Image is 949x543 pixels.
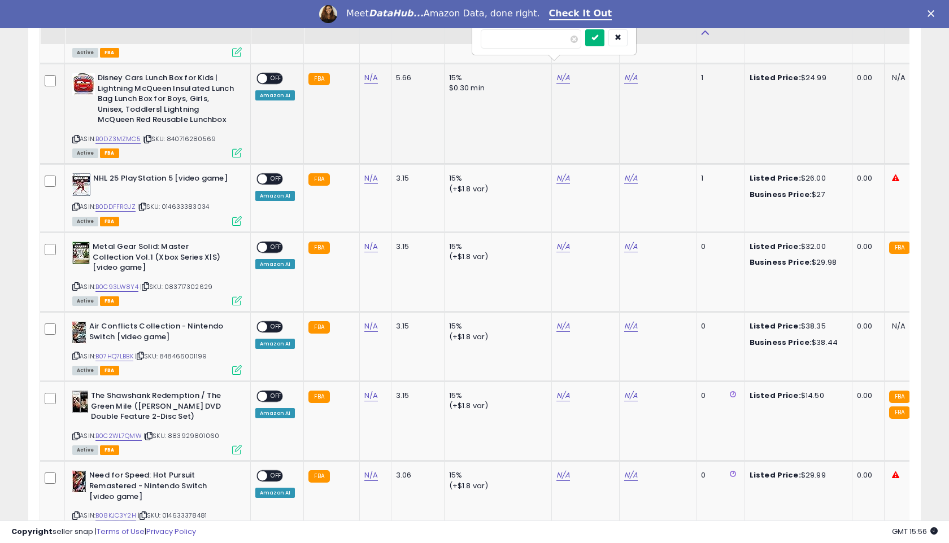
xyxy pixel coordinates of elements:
div: 15% [449,173,543,183]
div: (+$1.8 var) [449,184,543,194]
div: $29.98 [750,257,843,268]
div: $32.00 [750,242,843,252]
span: | SKU: 848466001199 [135,352,207,361]
span: N/A [892,72,906,83]
div: 0.00 [857,73,876,83]
span: OFF [267,471,285,481]
span: All listings currently available for purchase on Amazon [72,148,98,158]
div: (+$1.8 var) [449,481,543,491]
a: N/A [556,390,570,401]
img: 512+Xg86NuL._SL40_.jpg [72,242,90,264]
i: DataHub... [369,8,424,19]
small: FBA [889,406,910,419]
a: N/A [364,173,378,184]
div: Amazon AI [255,408,295,418]
small: FBA [889,391,910,403]
span: OFF [267,243,285,252]
div: 0.00 [857,470,876,480]
a: B0C93LW8Y4 [95,282,138,292]
div: 0 [701,391,736,401]
span: | SKU: 883929801060 [143,431,219,440]
span: 2025-09-13 15:56 GMT [892,526,938,537]
div: (+$1.8 var) [449,401,543,411]
a: Check It Out [549,8,612,20]
div: (+$1.8 var) [449,332,543,342]
a: N/A [556,241,570,252]
img: 51x6MtAjRLL._SL40_.jpg [72,173,90,196]
div: $38.44 [750,338,843,348]
div: ASIN: [72,321,242,374]
span: FBA [100,445,119,455]
b: Need for Speed: Hot Pursuit Remastered - Nintendo Switch [video game] [89,470,227,505]
span: | SKU: 083717302629 [140,282,212,291]
a: N/A [556,321,570,332]
small: FBA [308,321,329,334]
b: NHL 25 PlayStation 5 [video game] [93,173,230,187]
div: ASIN: [72,173,242,225]
div: 3.15 [396,173,436,183]
a: N/A [556,173,570,184]
div: Amazon AI [255,339,295,349]
span: All listings currently available for purchase on Amazon [72,217,98,226]
div: 3.06 [396,470,436,480]
b: Listed Price: [750,173,801,183]
a: N/A [364,390,378,401]
small: FBA [308,391,329,403]
div: 1 [701,173,736,183]
div: 5.66 [396,73,436,83]
small: FBA [308,173,329,186]
span: All listings currently available for purchase on Amazon [72,48,98,58]
a: N/A [624,321,638,332]
div: $14.50 [750,391,843,401]
div: 0 [701,321,736,331]
div: 0.00 [857,321,876,331]
small: FBA [308,242,329,254]
small: FBA [889,242,910,254]
span: FBA [100,366,119,375]
b: Air Conflicts Collection - Nintendo Switch [video game] [89,321,227,345]
a: B0DZ3MZMC5 [95,134,141,144]
img: 51+iwo2zKfL._SL40_.jpg [72,321,86,344]
div: Meet Amazon Data, done right. [346,8,540,19]
span: FBA [100,217,119,226]
div: Amazon AI [255,191,295,201]
a: N/A [364,470,378,481]
b: The Shawshank Redemption / The Green Mile ([PERSON_NAME] DVD Double Feature 2-Disc Set) [91,391,228,425]
div: 0.00 [857,391,876,401]
div: $24.99 [750,73,843,83]
a: N/A [624,470,638,481]
div: 0 [701,242,736,252]
div: $27 [750,190,843,200]
span: OFF [267,74,285,84]
b: Business Price: [750,257,812,268]
b: Metal Gear Solid: Master Collection Vol.1 (Xbox Series X|S) [video game] [93,242,230,276]
span: OFF [267,174,285,184]
a: Terms of Use [97,526,145,537]
span: OFF [267,392,285,401]
a: B07HQ7LBBK [95,352,133,361]
b: Listed Price: [750,470,801,480]
span: All listings currently available for purchase on Amazon [72,296,98,306]
span: | SKU: 014633383034 [137,202,209,211]
a: N/A [556,470,570,481]
div: ASIN: [72,73,242,156]
img: 41mHO7b7sXL._SL40_.jpg [72,391,88,413]
img: Profile image for Georgie [319,5,337,23]
strong: Copyright [11,526,53,537]
span: All listings currently available for purchase on Amazon [72,445,98,455]
div: $38.35 [750,321,843,331]
div: 15% [449,470,543,480]
a: N/A [364,321,378,332]
div: ASIN: [72,391,242,453]
b: Listed Price: [750,321,801,331]
a: Privacy Policy [146,526,196,537]
a: N/A [624,173,638,184]
b: Listed Price: [750,72,801,83]
div: Amazon AI [255,90,295,100]
div: $26.00 [750,173,843,183]
div: 3.15 [396,242,436,252]
a: B0DDFFRGJZ [95,202,136,212]
div: (+$1.8 var) [449,252,543,262]
span: OFF [267,322,285,332]
b: Disney Cars Lunch Box for Kids | Lightning McQueen Insulated Lunch Bag Lunch Box for Boys, Girls,... [98,73,235,128]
